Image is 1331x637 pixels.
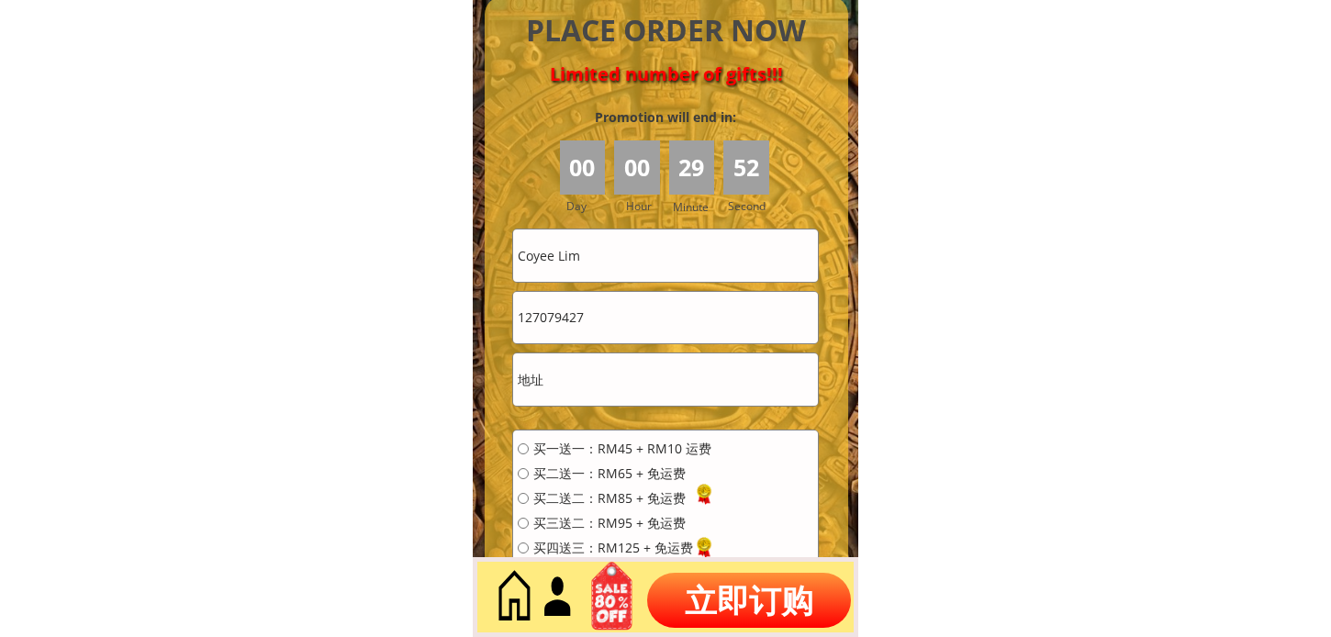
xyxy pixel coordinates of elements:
[506,63,827,85] h4: Limited number of gifts!!!
[513,229,818,281] input: 姓名
[533,542,711,554] span: 买四送三：RM125 + 免运费
[533,467,711,480] span: 买二送一：RM65 + 免运费
[513,353,818,405] input: 地址
[533,517,711,530] span: 买三送二：RM95 + 免运费
[533,442,711,455] span: 买一送一：RM45 + RM10 运费
[562,107,769,128] h3: Promotion will end in:
[513,292,818,343] input: 电话
[728,197,773,215] h3: Second
[626,197,665,215] h3: Hour
[533,492,711,505] span: 买二送二：RM85 + 免运费
[647,573,851,628] p: 立即订购
[673,198,713,216] h3: Minute
[506,10,827,51] h4: PLACE ORDER NOW
[566,197,612,215] h3: Day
